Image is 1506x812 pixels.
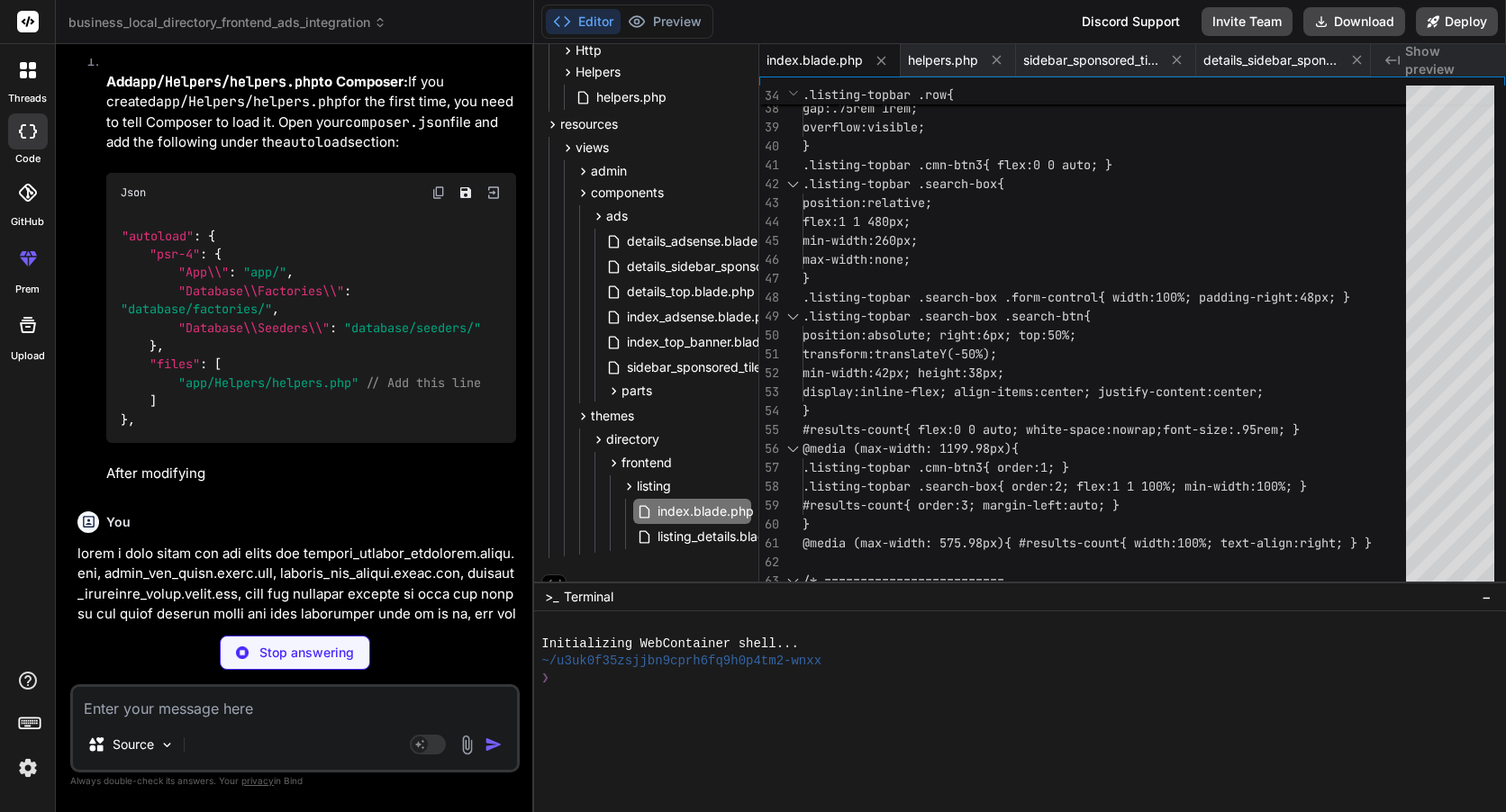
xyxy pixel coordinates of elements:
[759,156,779,175] div: 41
[803,138,810,154] span: }
[200,246,207,262] span: :
[159,737,175,753] img: Pick Models
[591,162,627,180] span: admin
[541,670,550,687] span: ❯
[178,283,344,299] span: "Database\\Factories\\"
[803,119,925,135] span: overflow:visible;
[15,151,41,167] label: code
[759,137,779,156] div: 40
[591,184,664,202] span: components
[576,139,609,157] span: views
[594,86,668,108] span: helpers.php
[803,421,1163,438] span: #results-count{ flex:0 0 auto; white-space:nowrap;
[908,51,978,69] span: helpers.php
[625,230,786,252] span: details_adsense.blade.php
[621,382,652,400] span: parts
[803,459,1069,475] span: .listing-topbar .cmn-btn3{ order:1; }
[8,91,47,106] label: threads
[621,454,672,472] span: frontend
[759,420,779,439] div: 55
[1482,588,1492,606] span: −
[194,228,201,244] span: :
[330,320,337,336] span: :
[106,72,516,153] p: If you created for the first time, you need to tell Composer to load it. Open your file and add t...
[759,307,779,326] div: 49
[591,407,634,425] span: themes
[457,735,477,755] img: attachment
[803,535,1163,551] span: @media (max-width: 575.98px){ #results-count{ widt
[286,265,294,281] span: ,
[13,753,43,783] img: settings
[576,41,602,59] span: Http
[781,307,804,326] div: Click to collapse the range.
[759,515,779,534] div: 60
[759,572,779,591] div: 63
[759,86,779,105] span: 34
[759,345,779,364] div: 51
[759,534,779,553] div: 61
[453,180,478,205] button: Save file
[759,477,779,496] div: 58
[1203,51,1338,69] span: details_sidebar_sponsored.blade.php
[1416,7,1498,36] button: Deploy
[200,356,207,373] span: :
[113,735,154,753] p: Source
[214,356,222,373] span: [
[759,288,779,307] div: 48
[759,269,779,288] div: 47
[759,118,779,137] div: 39
[803,497,1120,513] span: #results-count{ order:3; margin-left:auto; }
[759,326,779,345] div: 50
[178,265,229,281] span: "App\\"
[759,458,779,477] div: 57
[214,246,222,262] span: {
[621,9,709,34] button: Preview
[106,73,408,90] strong: Add to Composer:
[759,383,779,401] div: 53
[1163,421,1300,438] span: font-size:.95rem; }
[781,439,804,458] div: Click to collapse the range.
[150,246,200,262] span: "psr-4"
[759,250,779,269] div: 46
[156,93,342,111] code: app/Helpers/helpers.php
[759,401,779,420] div: 54
[344,283,351,299] span: :
[106,513,131,531] h6: You
[625,331,796,353] span: index_top_banner.blade.php
[803,478,1148,494] span: .listing-topbar .search-box{ order:2; flex:1 1 1
[1071,7,1191,36] div: Discord Support
[803,346,997,362] span: transform:translateY(-50%);
[803,157,1112,173] span: .listing-topbar .cmn-btn3{ flex:0 0 auto; }
[606,207,628,225] span: ads
[11,214,44,230] label: GitHub
[241,775,274,786] span: privacy
[344,320,481,336] span: "database/seeders/"
[759,439,779,458] div: 56
[803,270,810,286] span: }
[803,213,911,230] span: flex:1 1 480px;
[625,256,848,277] span: details_sidebar_sponsored.blade.php
[625,281,757,302] span: details_top.blade.php
[121,185,146,200] span: Json
[106,464,516,484] p: After modifying
[157,338,164,354] span: ,
[1163,289,1350,305] span: 00%; padding-right:48px; }
[560,115,618,133] span: resources
[767,51,863,69] span: index.blade.php
[150,356,200,373] span: "files"
[803,365,1004,381] span: min-width:42px; height:38px;
[625,306,780,328] span: index_adsense.blade.php
[128,411,135,428] span: ,
[759,364,779,383] div: 52
[366,374,481,391] span: // Add this line
[208,228,215,244] span: {
[1023,51,1158,69] span: sidebar_sponsored_tiles.blade.php
[759,194,779,212] div: 43
[345,113,450,131] code: composer.json
[1163,535,1372,551] span: h:100%; text-align:right; } }
[485,185,502,201] img: Open in Browser
[1405,42,1492,78] span: Show preview
[122,228,194,244] span: "autoload"
[545,588,558,606] span: >_
[656,526,802,547] span: listing_details.blade.php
